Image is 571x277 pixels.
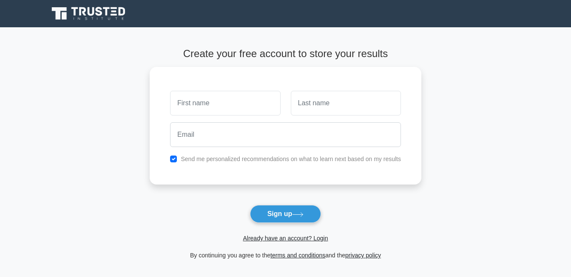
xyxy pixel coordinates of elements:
[291,91,401,115] input: Last name
[250,205,321,223] button: Sign up
[145,250,426,260] div: By continuing you agree to the and the
[170,91,280,115] input: First name
[181,156,401,162] label: Send me personalized recommendations on what to learn next based on my results
[345,252,381,259] a: privacy policy
[150,48,421,60] h4: Create your free account to store your results
[170,122,401,147] input: Email
[243,235,328,242] a: Already have an account? Login
[270,252,325,259] a: terms and conditions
